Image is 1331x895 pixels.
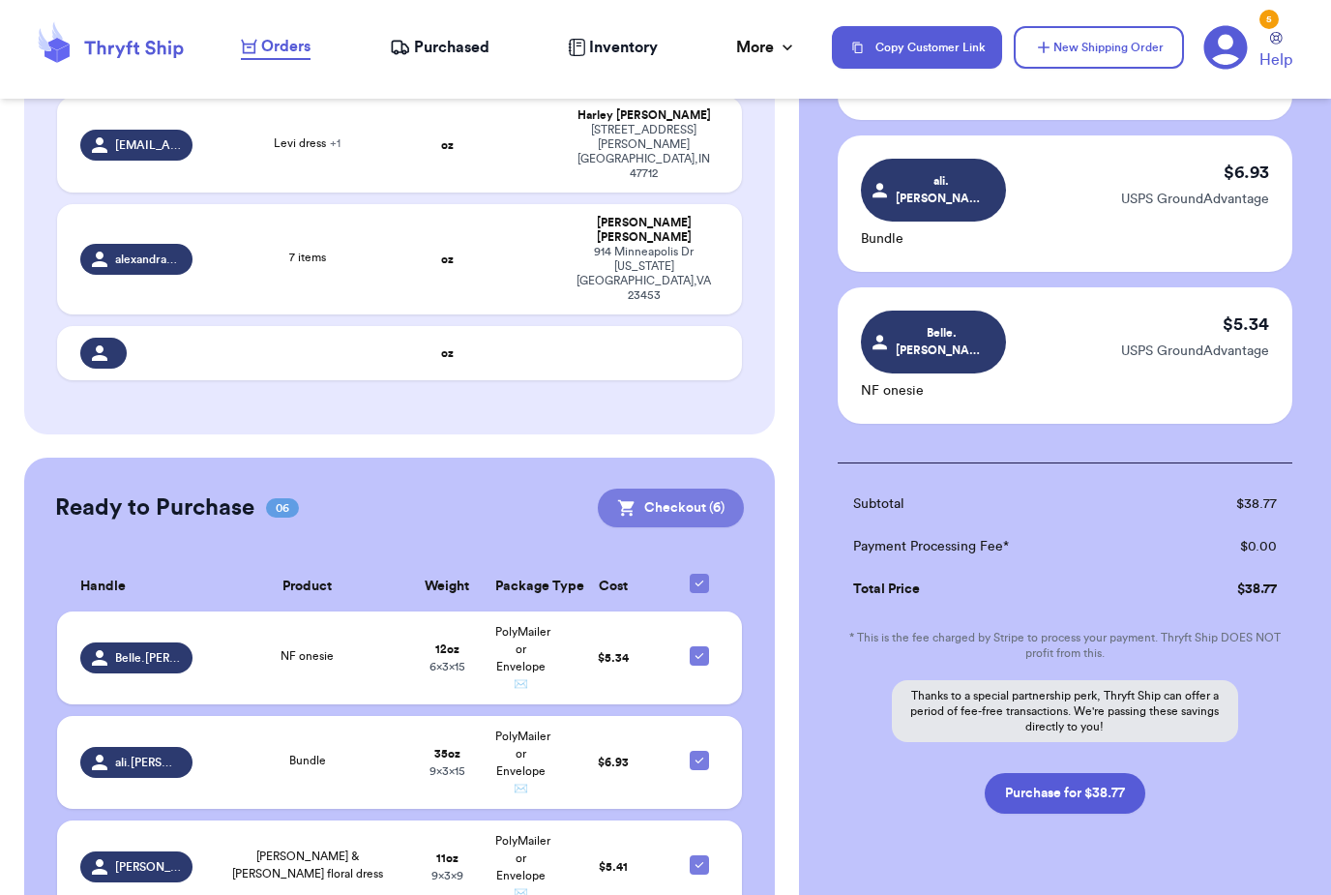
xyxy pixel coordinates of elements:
[598,757,629,768] span: $ 6.93
[232,850,383,880] span: [PERSON_NAME] & [PERSON_NAME] floral dress
[281,650,334,662] span: NF onesie
[1014,26,1184,69] button: New Shipping Order
[115,650,181,666] span: Belle.[PERSON_NAME]
[1259,10,1279,29] div: 5
[1259,48,1292,72] span: Help
[1167,525,1292,568] td: $ 0.00
[1121,190,1269,209] p: USPS GroundAdvantage
[599,861,628,873] span: $ 5.41
[1167,483,1292,525] td: $ 38.77
[289,252,326,263] span: 7 items
[115,755,181,770] span: ali.[PERSON_NAME]
[985,773,1145,814] button: Purchase for $38.77
[204,562,410,612] th: Product
[266,498,299,518] span: 06
[838,525,1167,568] td: Payment Processing Fee*
[569,123,718,181] div: [STREET_ADDRESS][PERSON_NAME] [GEOGRAPHIC_DATA] , IN 47712
[261,35,311,58] span: Orders
[569,108,718,123] div: Harley [PERSON_NAME]
[896,324,988,359] span: Belle.[PERSON_NAME]
[568,36,658,59] a: Inventory
[115,252,181,267] span: alexandramsweeney
[589,36,658,59] span: Inventory
[896,172,988,207] span: ali.[PERSON_NAME]
[557,562,667,612] th: Cost
[1224,159,1269,186] p: $ 6.93
[115,137,181,153] span: [EMAIL_ADDRESS][DOMAIN_NAME]
[1259,32,1292,72] a: Help
[435,643,459,655] strong: 12 oz
[1167,568,1292,611] td: $ 38.77
[861,229,1006,249] p: Bundle
[495,626,550,690] span: PolyMailer or Envelope ✉️
[832,26,1002,69] button: Copy Customer Link
[330,137,340,149] span: + 1
[736,36,797,59] div: More
[55,492,254,523] h2: Ready to Purchase
[1121,342,1269,361] p: USPS GroundAdvantage
[861,381,1006,401] p: NF onesie
[495,731,550,794] span: PolyMailer or Envelope ✉️
[484,562,557,612] th: Package Type
[838,483,1167,525] td: Subtotal
[80,577,126,597] span: Handle
[598,489,744,527] button: Checkout (6)
[598,652,629,664] span: $ 5.34
[436,852,458,864] strong: 11 oz
[410,562,484,612] th: Weight
[441,347,454,359] strong: oz
[1223,311,1269,338] p: $ 5.34
[569,216,718,245] div: [PERSON_NAME] [PERSON_NAME]
[241,35,311,60] a: Orders
[892,680,1238,742] p: Thanks to a special partnership perk, Thryft Ship can offer a period of fee-free transactions. We...
[414,36,489,59] span: Purchased
[289,755,326,766] span: Bundle
[431,870,463,881] span: 9 x 3 x 9
[838,568,1167,611] td: Total Price
[429,765,465,777] span: 9 x 3 x 15
[441,139,454,151] strong: oz
[1203,25,1248,70] a: 5
[274,137,340,149] span: Levi dress
[441,254,454,265] strong: oz
[390,36,489,59] a: Purchased
[434,748,460,760] strong: 35 oz
[429,661,465,672] span: 6 x 3 x 15
[569,245,718,303] div: 914 Minneapolis Dr [US_STATE][GEOGRAPHIC_DATA] , VA 23453
[838,630,1292,661] p: * This is the fee charged by Stripe to process your payment. Thryft Ship DOES NOT profit from this.
[115,859,181,875] span: [PERSON_NAME].thrift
